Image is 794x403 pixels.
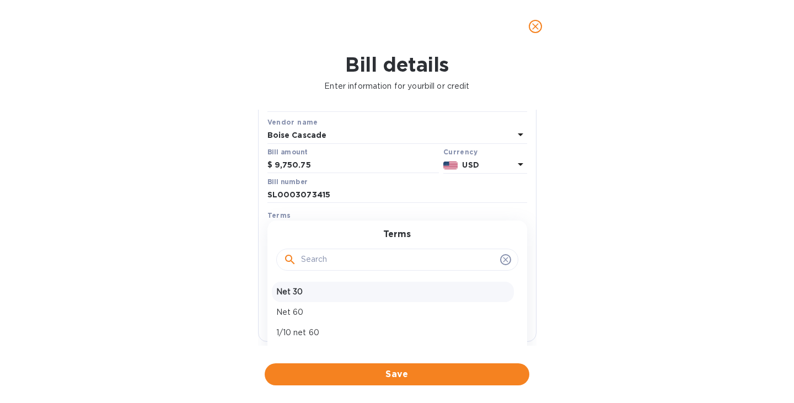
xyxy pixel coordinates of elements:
[267,157,275,174] div: $
[267,223,317,235] p: Select terms
[267,187,527,203] input: Enter bill number
[267,149,307,155] label: Bill amount
[265,363,529,385] button: Save
[276,327,509,338] p: 1/10 net 60
[383,229,411,240] h3: Terms
[462,160,479,169] b: USD
[267,131,327,139] b: Boise Cascade
[276,286,509,298] p: Net 30
[275,157,439,174] input: $ Enter bill amount
[276,307,509,318] p: Net 60
[9,80,785,92] p: Enter information for your bill or credit
[301,251,496,268] input: Search
[9,53,785,76] h1: Bill details
[273,368,521,381] span: Save
[443,148,478,156] b: Currency
[267,118,318,126] b: Vendor name
[443,162,458,169] img: USD
[267,179,307,185] label: Bill number
[267,211,291,219] b: Terms
[522,13,549,40] button: close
